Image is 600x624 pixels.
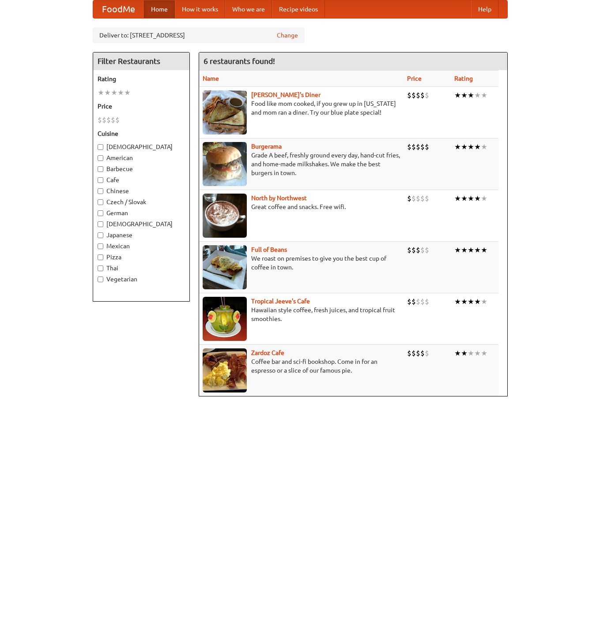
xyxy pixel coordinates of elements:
[474,90,481,100] li: ★
[98,231,185,239] label: Japanese
[251,194,307,202] a: North by Northwest
[98,88,104,97] li: ★
[425,297,429,306] li: $
[407,90,411,100] li: $
[98,129,185,138] h5: Cuisine
[425,245,429,255] li: $
[203,90,247,135] img: sallys.jpg
[203,151,400,177] p: Grade A beef, freshly ground every day, hand-cut fries, and home-made milkshakes. We make the bes...
[481,348,487,358] li: ★
[454,90,461,100] li: ★
[98,254,103,260] input: Pizza
[420,90,425,100] li: $
[93,52,189,70] h4: Filter Restaurants
[468,194,474,203] li: ★
[407,245,411,255] li: $
[454,194,461,203] li: ★
[416,297,420,306] li: $
[425,142,429,152] li: $
[98,209,185,217] label: German
[98,102,185,111] h5: Price
[481,90,487,100] li: ★
[454,297,461,306] li: ★
[203,245,247,289] img: beans.jpg
[474,348,481,358] li: ★
[251,143,282,150] a: Burgerama
[461,142,468,152] li: ★
[468,297,474,306] li: ★
[98,242,185,250] label: Mexican
[420,142,425,152] li: $
[416,90,420,100] li: $
[98,166,103,172] input: Barbecue
[93,0,144,18] a: FoodMe
[407,194,411,203] li: $
[98,232,103,238] input: Japanese
[420,297,425,306] li: $
[225,0,272,18] a: Who we are
[203,202,400,211] p: Great coffee and snacks. Free wifi.
[461,194,468,203] li: ★
[251,246,287,253] a: Full of Beans
[203,99,400,117] p: Food like mom cooked, if you grew up in [US_STATE] and mom ran a diner. Try our blue plate special!
[98,264,185,273] label: Thai
[203,142,247,186] img: burgerama.jpg
[98,115,102,125] li: $
[407,75,422,82] a: Price
[454,245,461,255] li: ★
[175,0,225,18] a: How it works
[98,277,103,282] input: Vegetarian
[98,176,185,184] label: Cafe
[203,75,219,82] a: Name
[411,142,416,152] li: $
[203,357,400,375] p: Coffee bar and sci-fi bookshop. Come in for an espresso or a slice of our famous pie.
[272,0,325,18] a: Recipe videos
[98,164,185,173] label: Barbecue
[104,88,111,97] li: ★
[98,220,185,228] label: [DEMOGRAPHIC_DATA]
[420,194,425,203] li: $
[144,0,175,18] a: Home
[468,142,474,152] li: ★
[98,75,185,83] h5: Rating
[102,115,106,125] li: $
[203,194,247,238] img: north.jpg
[481,297,487,306] li: ★
[251,91,321,98] a: [PERSON_NAME]'s Diner
[251,298,310,305] a: Tropical Jeeve's Cafe
[98,210,103,216] input: German
[203,306,400,323] p: Hawaiian style coffee, fresh juices, and tropical fruit smoothies.
[461,348,468,358] li: ★
[111,115,115,125] li: $
[98,275,185,284] label: Vegetarian
[98,142,185,151] label: [DEMOGRAPHIC_DATA]
[98,144,103,150] input: [DEMOGRAPHIC_DATA]
[98,243,103,249] input: Mexican
[277,31,298,40] a: Change
[407,348,411,358] li: $
[411,348,416,358] li: $
[407,297,411,306] li: $
[416,142,420,152] li: $
[203,254,400,272] p: We roast on premises to give you the best cup of coffee in town.
[411,90,416,100] li: $
[251,349,284,356] a: Zardoz Cafe
[416,194,420,203] li: $
[98,199,103,205] input: Czech / Slovak
[481,245,487,255] li: ★
[203,348,247,392] img: zardoz.jpg
[420,348,425,358] li: $
[474,245,481,255] li: ★
[425,194,429,203] li: $
[411,297,416,306] li: $
[98,188,103,194] input: Chinese
[98,198,185,206] label: Czech / Slovak
[425,348,429,358] li: $
[420,245,425,255] li: $
[115,115,120,125] li: $
[454,142,461,152] li: ★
